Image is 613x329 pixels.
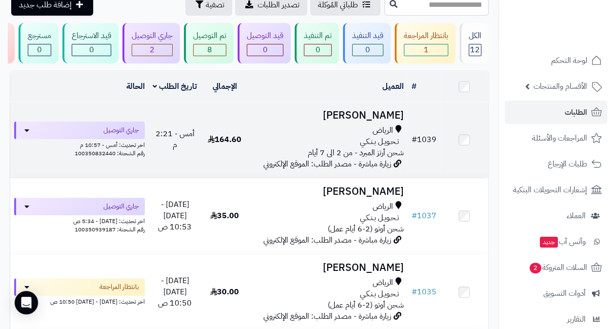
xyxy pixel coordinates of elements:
a: العملاء [505,204,607,227]
span: طلبات الإرجاع [548,157,587,171]
a: السلات المتروكة2 [505,256,607,279]
a: بانتظار المراجعة 1 [393,23,457,63]
span: السلات المتروكة [529,261,587,274]
div: 1 [404,44,448,56]
a: الإجمالي [213,81,237,92]
a: تاريخ الطلب [153,81,197,92]
span: 1 [424,44,429,56]
a: #1035 [412,286,436,298]
span: # [412,134,417,145]
span: [DATE] - [DATE] 10:53 ص [158,199,192,233]
span: 0 [263,44,268,56]
a: إشعارات التحويلات البنكية [505,178,607,202]
div: 0 [72,44,111,56]
h3: [PERSON_NAME] [253,262,404,273]
span: شحن أوتو (2-6 أيام عمل) [328,223,404,235]
div: 0 [247,44,283,56]
span: رقم الشحنة: 100350832440 [75,149,145,158]
span: 30.00 [210,286,239,298]
span: العملاء [567,209,586,223]
span: جديد [540,237,558,247]
span: 0 [316,44,320,56]
a: #1039 [412,134,436,145]
span: الطلبات [565,105,587,119]
a: قيد التنفيذ 0 [341,23,393,63]
span: إشعارات التحويلات البنكية [513,183,587,197]
div: مسترجع [28,30,51,41]
div: اخر تحديث: أمس - 10:57 م [14,139,145,149]
div: قيد التنفيذ [352,30,383,41]
span: لوحة التحكم [551,54,587,67]
a: الطلبات [505,101,607,124]
span: تـحـويـل بـنـكـي [360,136,399,147]
a: # [412,81,416,92]
div: 0 [304,44,331,56]
span: الرياض [373,201,393,212]
div: 0 [353,44,383,56]
span: 0 [89,44,94,56]
span: المراجعات والأسئلة [532,131,587,145]
span: تـحـويـل بـنـكـي [360,288,399,300]
div: تم التوصيل [193,30,226,41]
div: قيد التوصيل [247,30,283,41]
div: الكل [469,30,481,41]
a: تم التنفيذ 0 [293,23,341,63]
span: 8 [207,44,212,56]
div: جاري التوصيل [132,30,173,41]
span: جاري التوصيل [103,202,139,211]
a: طلبات الإرجاع [505,152,607,176]
a: تم التوصيل 8 [182,23,236,63]
a: #1037 [412,210,436,222]
span: شحن أوتو (2-6 أيام عمل) [328,299,404,311]
div: قيد الاسترجاع [72,30,111,41]
span: أمس - 2:21 م [155,128,194,151]
span: 2 [530,263,541,273]
h3: [PERSON_NAME] [253,186,404,197]
span: أدوات التسويق [543,287,586,300]
span: وآتس آب [539,235,586,248]
span: الرياض [373,125,393,136]
a: العميل [382,81,404,92]
a: الكل12 [457,23,491,63]
span: جاري التوصيل [103,125,139,135]
span: تـحـويـل بـنـكـي [360,212,399,224]
div: 2 [132,44,172,56]
div: اخر تحديث: [DATE] - 5:34 ص [14,215,145,226]
span: 2 [150,44,155,56]
span: التقارير [567,312,586,326]
div: تم التنفيذ [304,30,332,41]
span: 12 [470,44,480,56]
span: رقم الشحنة: 100350939187 [75,225,145,234]
span: الرياض [373,277,393,288]
span: 0 [37,44,42,56]
div: اخر تحديث: [DATE] - [DATE] 10:50 ص [14,296,145,306]
span: 0 [365,44,370,56]
a: جاري التوصيل 2 [120,23,182,63]
span: 35.00 [210,210,239,222]
span: 164.60 [208,134,241,145]
a: مسترجع 0 [17,23,60,63]
span: # [412,286,417,298]
span: بانتظار المراجعة [99,282,139,292]
a: قيد الاسترجاع 0 [60,23,120,63]
a: أدوات التسويق [505,282,607,305]
span: زيارة مباشرة - مصدر الطلب: الموقع الإلكتروني [263,310,391,322]
div: 0 [28,44,51,56]
a: المراجعات والأسئلة [505,126,607,150]
div: Open Intercom Messenger [15,291,38,314]
span: الأقسام والمنتجات [534,80,587,93]
span: [DATE] - [DATE] 10:50 ص [158,275,192,309]
a: الحالة [126,81,145,92]
a: قيد التوصيل 0 [236,23,293,63]
div: بانتظار المراجعة [404,30,448,41]
span: # [412,210,417,222]
span: زيارة مباشرة - مصدر الطلب: الموقع الإلكتروني [263,158,391,170]
span: زيارة مباشرة - مصدر الطلب: الموقع الإلكتروني [263,234,391,246]
div: 8 [194,44,226,56]
a: وآتس آبجديد [505,230,607,253]
h3: [PERSON_NAME] [253,110,404,121]
a: لوحة التحكم [505,49,607,72]
span: شحن أرتز المبرد - من 2 الى 7 أيام [308,147,404,159]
